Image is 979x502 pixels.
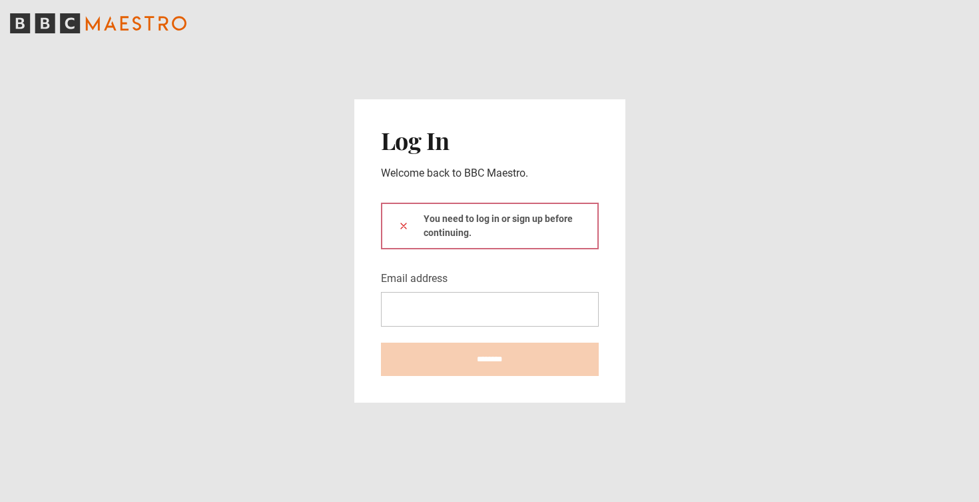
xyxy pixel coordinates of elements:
[10,13,186,33] svg: BBC Maestro
[381,203,599,249] div: You need to log in or sign up before continuing.
[381,126,599,154] h2: Log In
[381,165,599,181] p: Welcome back to BBC Maestro.
[381,271,448,287] label: Email address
